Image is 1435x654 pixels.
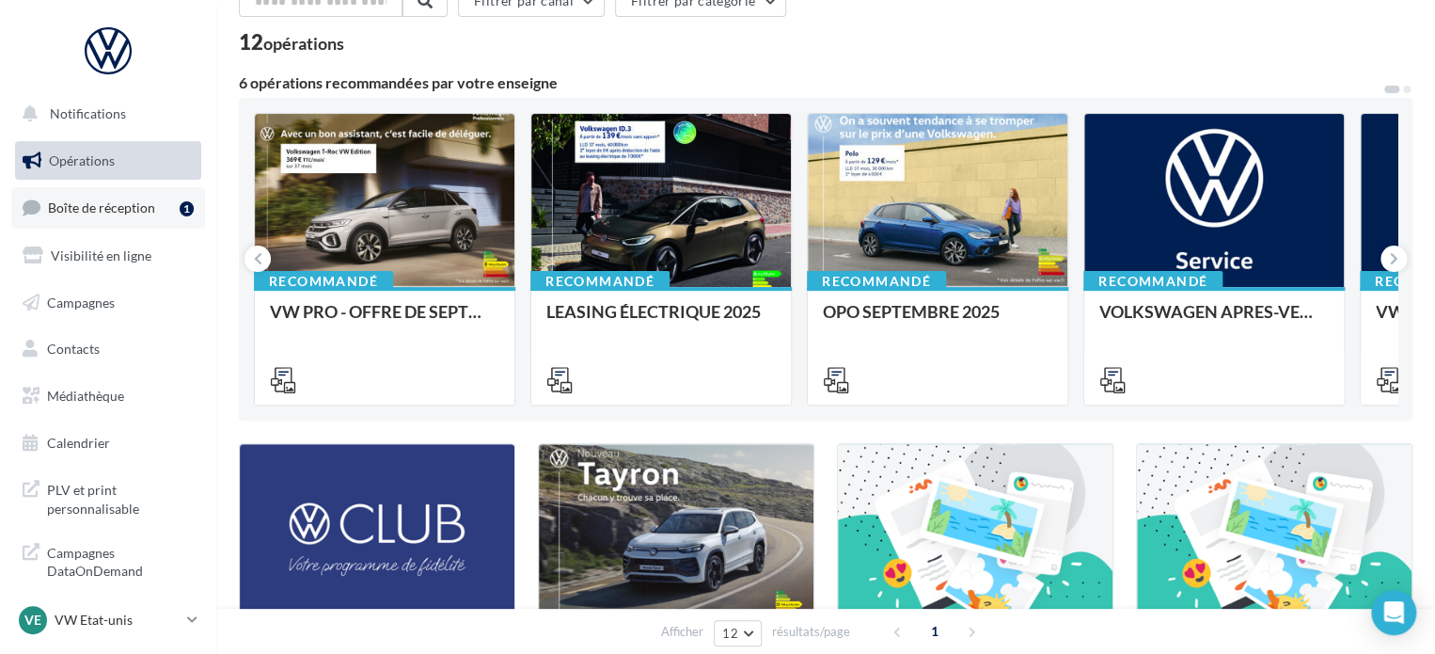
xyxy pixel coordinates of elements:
div: Recommandé [807,271,946,292]
a: PLV et print personnalisable [11,470,205,525]
div: 1 [180,201,194,216]
button: 12 [714,620,762,646]
a: Campagnes [11,283,205,323]
span: Calendrier [47,435,110,451]
div: Recommandé [1083,271,1222,292]
span: 1 [920,616,950,646]
a: Boîte de réception1 [11,187,205,228]
div: opérations [263,35,344,52]
div: Open Intercom Messenger [1371,590,1416,635]
a: Visibilité en ligne [11,236,205,276]
div: 12 [239,32,344,53]
a: Contacts [11,329,205,369]
span: Opérations [49,152,115,168]
span: Notifications [50,105,126,121]
div: VOLKSWAGEN APRES-VENTE [1099,302,1329,340]
span: Afficher [661,623,703,641]
a: Campagnes DataOnDemand [11,533,205,588]
p: VW Etat-unis [55,611,180,630]
span: Campagnes DataOnDemand [47,540,194,581]
div: 6 opérations recommandées par votre enseigne [239,75,1382,90]
button: Notifications [11,94,197,134]
span: Visibilité en ligne [51,247,151,263]
div: Recommandé [530,271,670,292]
div: Recommandé [254,271,393,292]
span: VE [24,611,41,630]
a: Calendrier [11,423,205,463]
span: Campagnes [47,294,115,310]
span: Médiathèque [47,388,124,404]
a: VE VW Etat-unis [15,602,201,638]
div: OPO SEPTEMBRE 2025 [823,302,1052,340]
span: résultats/page [772,623,850,641]
span: PLV et print personnalisable [47,477,194,518]
span: 12 [722,626,738,641]
a: Opérations [11,141,205,181]
div: LEASING ÉLECTRIQUE 2025 [546,302,776,340]
span: Boîte de réception [48,199,155,215]
div: VW PRO - OFFRE DE SEPTEMBRE 25 [270,302,499,340]
a: Médiathèque [11,376,205,416]
span: Contacts [47,341,100,357]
